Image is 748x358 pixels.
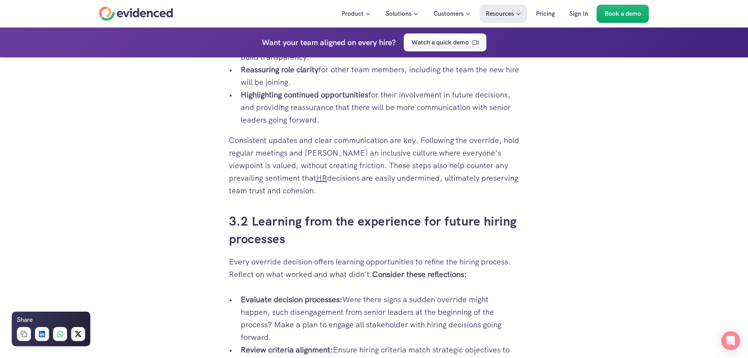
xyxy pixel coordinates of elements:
[241,88,519,126] p: for their involvement in future decisions, and providing reassurance that there will be more comm...
[229,134,519,197] p: Consistent updates and clear communication are key. Following the override, hold regular meetings...
[530,5,561,23] a: Pricing
[316,173,327,183] a: HR
[411,37,469,48] p: Watch a quick demo
[229,213,520,247] a: 3.2 Learning from the experience for future hiring processes
[536,9,555,19] p: Pricing
[241,345,333,355] strong: Review criteria alignment:
[17,315,33,325] h6: Share
[372,269,467,279] strong: Consider these reflections:
[241,293,519,343] p: Were there signs a sudden override might happen, such disengagement from senior leaders at the be...
[342,9,364,19] p: Product
[597,5,649,23] a: Book a demo
[99,7,173,21] a: Home
[229,255,519,281] p: Every override decision offers learning opportunities to refine the hiring process. Reflect on wh...
[433,9,464,19] p: Customers
[569,9,588,19] p: Sign In
[605,9,641,19] p: Book a demo
[404,33,486,51] a: Watch a quick demo
[721,331,740,350] div: Open Intercom Messenger
[241,294,342,305] strong: Evaluate decision processes:
[486,9,514,19] p: Resources
[241,63,519,88] p: for other team members, including the team the new hire will be joining.
[262,36,396,49] h4: Want your team aligned on every hire?
[386,9,411,19] p: Solutions
[563,5,594,23] a: Sign In
[241,90,368,100] strong: Highlighting continued opportunities
[241,64,318,75] strong: Reassuring role clarity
